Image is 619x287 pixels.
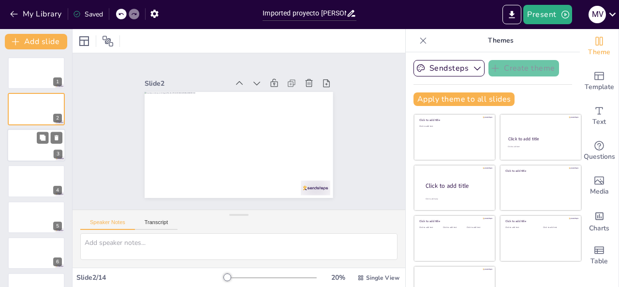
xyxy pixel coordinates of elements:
[580,203,619,238] div: Add charts and graphs
[76,273,224,282] div: Slide 2 / 14
[8,57,65,89] div: 1
[8,237,65,269] div: 6
[326,273,350,282] div: 20 %
[8,201,65,233] div: 5
[580,238,619,273] div: Add a table
[53,114,62,122] div: 2
[53,222,62,230] div: 5
[580,99,619,134] div: Add text boxes
[419,118,488,122] div: Click to add title
[53,77,62,86] div: 1
[53,186,62,195] div: 4
[580,134,619,168] div: Get real-time input from your audience
[54,150,62,158] div: 3
[5,34,67,49] button: Add slide
[585,82,614,92] span: Template
[588,47,610,58] span: Theme
[8,165,65,197] div: 4
[7,6,66,22] button: My Library
[419,219,488,223] div: Click to add title
[135,219,178,230] button: Transcript
[508,146,572,148] div: Click to add text
[505,227,536,229] div: Click to add text
[7,129,65,162] div: 3
[580,168,619,203] div: Add images, graphics, shapes or video
[53,257,62,266] div: 6
[263,6,346,20] input: Insert title
[508,136,573,142] div: Click to add title
[543,227,574,229] div: Click to add text
[580,29,619,64] div: Change the overall theme
[589,5,606,24] button: M V
[467,227,488,229] div: Click to add text
[366,274,399,282] span: Single View
[589,6,606,23] div: M V
[419,227,441,229] div: Click to add text
[523,5,572,24] button: Present
[584,151,615,162] span: Questions
[426,181,487,190] div: Click to add title
[413,92,515,106] button: Apply theme to all slides
[580,64,619,99] div: Add ready made slides
[419,125,488,128] div: Click to add text
[590,186,609,197] span: Media
[590,256,608,267] span: Table
[505,219,575,223] div: Click to add title
[8,93,65,125] div: 2
[589,223,609,234] span: Charts
[592,117,606,127] span: Text
[102,35,114,47] span: Position
[150,69,234,87] div: Slide 2
[488,60,559,76] button: Create theme
[51,132,62,143] button: Delete Slide
[413,60,485,76] button: Sendsteps
[502,5,521,24] button: Export to PowerPoint
[505,169,575,173] div: Click to add title
[73,10,103,19] div: Saved
[76,33,92,49] div: Layout
[443,227,465,229] div: Click to add text
[37,132,48,143] button: Duplicate Slide
[80,219,135,230] button: Speaker Notes
[426,197,486,200] div: Click to add body
[431,29,570,52] p: Themes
